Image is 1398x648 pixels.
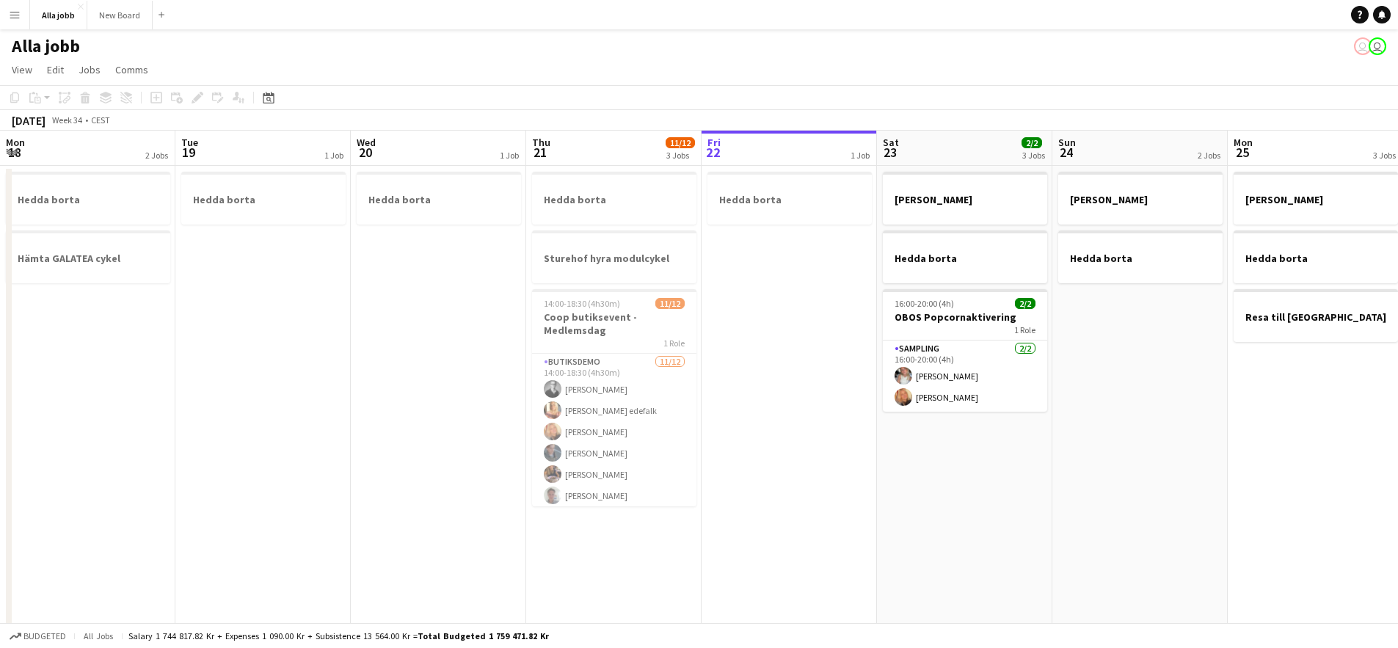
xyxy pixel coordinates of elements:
app-job-card: Hedda borta [707,172,872,225]
span: 19 [179,144,198,161]
button: Budgeted [7,628,68,644]
h3: Sturehof hyra modulcykel [532,252,696,265]
h3: Hämta GALATEA cykel [6,252,170,265]
button: New Board [87,1,153,29]
span: Budgeted [23,631,66,641]
app-job-card: Hedda borta [6,172,170,225]
span: 16:00-20:00 (4h) [895,298,954,309]
span: Sun [1058,136,1076,149]
app-job-card: Hedda borta [1234,230,1398,283]
div: 3 Jobs [1022,150,1045,161]
span: 1 Role [1014,324,1035,335]
div: 2 Jobs [1198,150,1220,161]
span: 2/2 [1015,298,1035,309]
span: 14:00-18:30 (4h30m) [544,298,620,309]
h3: Hedda borta [707,193,872,206]
app-user-avatar: Emil Hasselberg [1354,37,1372,55]
span: 24 [1056,144,1076,161]
h3: OBOS Popcornaktivering [883,310,1047,324]
a: Comms [109,60,154,79]
div: [DATE] [12,113,45,128]
span: Comms [115,63,148,76]
h3: Hedda borta [1058,252,1223,265]
app-job-card: Hedda borta [357,172,521,225]
span: Mon [1234,136,1253,149]
h3: Hedda borta [1234,252,1398,265]
app-job-card: Hedda borta [1058,230,1223,283]
app-job-card: Hedda borta [883,230,1047,283]
app-job-card: Hedda borta [532,172,696,225]
div: 1 Job [324,150,343,161]
span: View [12,63,32,76]
app-card-role: Butiksdemo11/1214:00-18:30 (4h30m)[PERSON_NAME][PERSON_NAME] edefalk[PERSON_NAME][PERSON_NAME][PE... [532,354,696,638]
h3: Hedda borta [6,193,170,206]
span: Week 34 [48,114,85,125]
span: Wed [357,136,376,149]
app-job-card: 16:00-20:00 (4h)2/2OBOS Popcornaktivering1 RoleSampling2/216:00-20:00 (4h)[PERSON_NAME][PERSON_NAME] [883,289,1047,412]
span: Thu [532,136,550,149]
app-job-card: Sturehof hyra modulcykel [532,230,696,283]
app-job-card: 14:00-18:30 (4h30m)11/12Coop butiksevent - Medlemsdag1 RoleButiksdemo11/1214:00-18:30 (4h30m)[PER... [532,289,696,506]
div: 1 Job [500,150,519,161]
app-job-card: [PERSON_NAME] [1058,172,1223,225]
span: 11/12 [666,137,695,148]
span: 22 [705,144,721,161]
div: 2 Jobs [145,150,168,161]
a: Edit [41,60,70,79]
div: CEST [91,114,110,125]
div: Salary 1 744 817.82 kr + Expenses 1 090.00 kr + Subsistence 13 564.00 kr = [128,630,549,641]
span: 18 [4,144,25,161]
app-job-card: Hämta GALATEA cykel [6,230,170,283]
h3: Hedda borta [883,252,1047,265]
a: View [6,60,38,79]
h3: [PERSON_NAME] [883,193,1047,206]
span: Sat [883,136,899,149]
div: 3 Jobs [1373,150,1396,161]
span: 1 Role [663,338,685,349]
button: Alla jobb [30,1,87,29]
div: 1 Job [851,150,870,161]
span: 2/2 [1022,137,1042,148]
h3: [PERSON_NAME] [1058,193,1223,206]
span: Mon [6,136,25,149]
app-job-card: Hedda borta [181,172,346,225]
span: 11/12 [655,298,685,309]
h3: Hedda borta [357,193,521,206]
h1: Alla jobb [12,35,80,57]
span: 25 [1231,144,1253,161]
app-user-avatar: August Löfgren [1369,37,1386,55]
app-job-card: Resa till [GEOGRAPHIC_DATA] [1234,289,1398,342]
h3: [PERSON_NAME] [1234,193,1398,206]
span: 20 [354,144,376,161]
h3: Coop butiksevent - Medlemsdag [532,310,696,337]
span: Fri [707,136,721,149]
span: Edit [47,63,64,76]
app-job-card: [PERSON_NAME] [1234,172,1398,225]
span: Tue [181,136,198,149]
app-job-card: [PERSON_NAME] [883,172,1047,225]
span: Jobs [79,63,101,76]
app-card-role: Sampling2/216:00-20:00 (4h)[PERSON_NAME][PERSON_NAME] [883,341,1047,412]
div: 3 Jobs [666,150,694,161]
span: 21 [530,144,550,161]
a: Jobs [73,60,106,79]
span: 23 [881,144,899,161]
h3: Resa till [GEOGRAPHIC_DATA] [1234,310,1398,324]
span: All jobs [81,630,116,641]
